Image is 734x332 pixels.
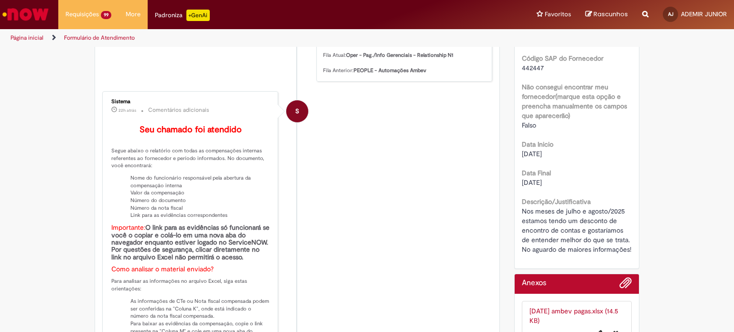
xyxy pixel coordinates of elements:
[522,64,544,72] span: 442447
[119,107,136,113] time: 28/08/2025 12:34:07
[11,34,43,42] a: Página inicial
[7,29,482,47] ul: Trilhas de página
[148,106,209,114] small: Comentários adicionais
[111,147,270,170] p: Segue abaixo o relatório com todas as compensações internas referentes ao fornecedor e período in...
[522,121,536,129] span: Falso
[522,279,546,288] h2: Anexos
[155,10,210,21] div: Padroniza
[130,189,270,197] li: Valor da compensação
[111,223,271,261] b: O link para as evidências só funcionará se você o copiar e colá-lo em uma nova aba do navegador e...
[681,10,727,18] span: ADEMIR JUNIOR
[545,10,571,19] span: Favoritos
[119,107,136,113] span: 22h atrás
[594,10,628,19] span: Rascunhos
[65,10,99,19] span: Requisições
[140,124,242,135] b: Seu chamado foi atendido
[354,67,426,74] b: PEOPLE - Automações Ambev
[529,307,618,325] a: [DATE] ambev pagas.xlsx (14.5 KB)
[522,178,542,187] span: [DATE]
[585,10,628,19] a: Rascunhos
[111,265,214,273] font: Como analisar o material enviado?
[1,5,50,24] img: ServiceNow
[668,11,673,17] span: AJ
[522,207,632,254] span: Nos meses de julho e agosto/2025 estamos tendo um desconto de encontro de contas e gostaríamos de...
[126,10,140,19] span: More
[522,197,591,206] b: Descrição/Justificativa
[522,140,553,149] b: Data Inicio
[130,204,270,212] li: Número da nota fiscal
[111,223,145,232] font: Importante:
[111,99,270,105] div: Sistema
[64,34,135,42] a: Formulário de Atendimento
[522,169,551,177] b: Data Final
[522,150,542,158] span: [DATE]
[522,83,627,120] b: Não consegui encontrar meu fornecedor(marque esta opção e preencha manualmente os campos que apar...
[101,11,111,19] span: 99
[522,54,604,63] b: Código SAP do Fornecedor
[295,100,299,123] span: S
[286,100,308,122] div: System
[130,174,270,189] li: Nome do funcionário responsável pela abertura da compensação interna
[186,10,210,21] p: +GenAi
[130,298,270,320] li: As informações de CTe ou Nota fiscal compensada podem ser conferidas na "Coluna K", onde está ind...
[111,278,270,292] p: Para analisar as informações no arquivo Excel, siga estas orientações:
[130,197,270,204] li: Número do documento
[346,52,453,59] b: Oper - Pag./Info Gerenciais - Relationship N1
[323,29,482,74] p: Olá, , Seu chamado foi transferido de fila. Fila Atual: Fila Anterior:
[619,277,632,294] button: Adicionar anexos
[130,212,270,219] li: Link para as evidências correspondentes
